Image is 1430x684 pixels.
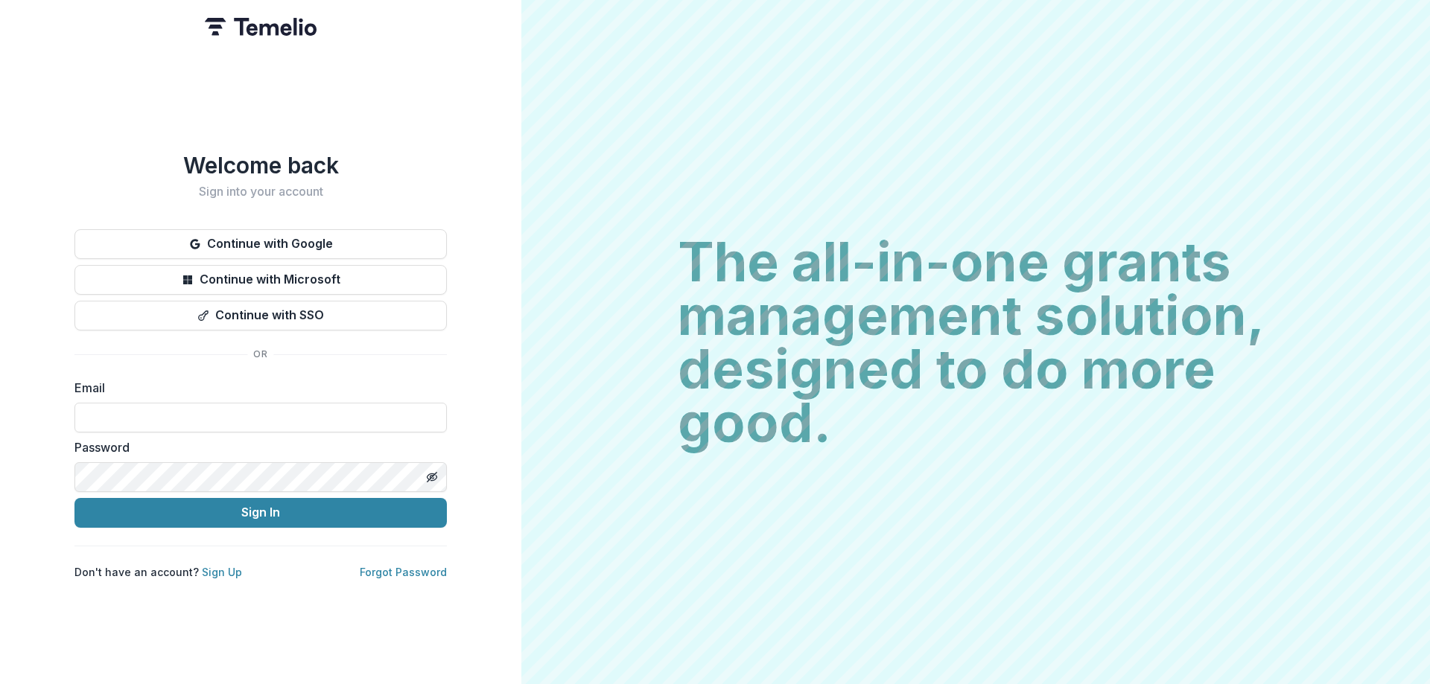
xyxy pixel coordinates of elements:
button: Continue with Google [74,229,447,259]
label: Email [74,379,438,397]
h2: Sign into your account [74,185,447,199]
label: Password [74,438,438,456]
button: Continue with SSO [74,301,447,330]
button: Continue with Microsoft [74,265,447,295]
p: Don't have an account? [74,564,242,580]
a: Forgot Password [360,566,447,578]
button: Toggle password visibility [420,465,444,489]
a: Sign Up [202,566,242,578]
h1: Welcome back [74,152,447,179]
button: Sign In [74,498,447,528]
img: Temelio [205,18,317,36]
